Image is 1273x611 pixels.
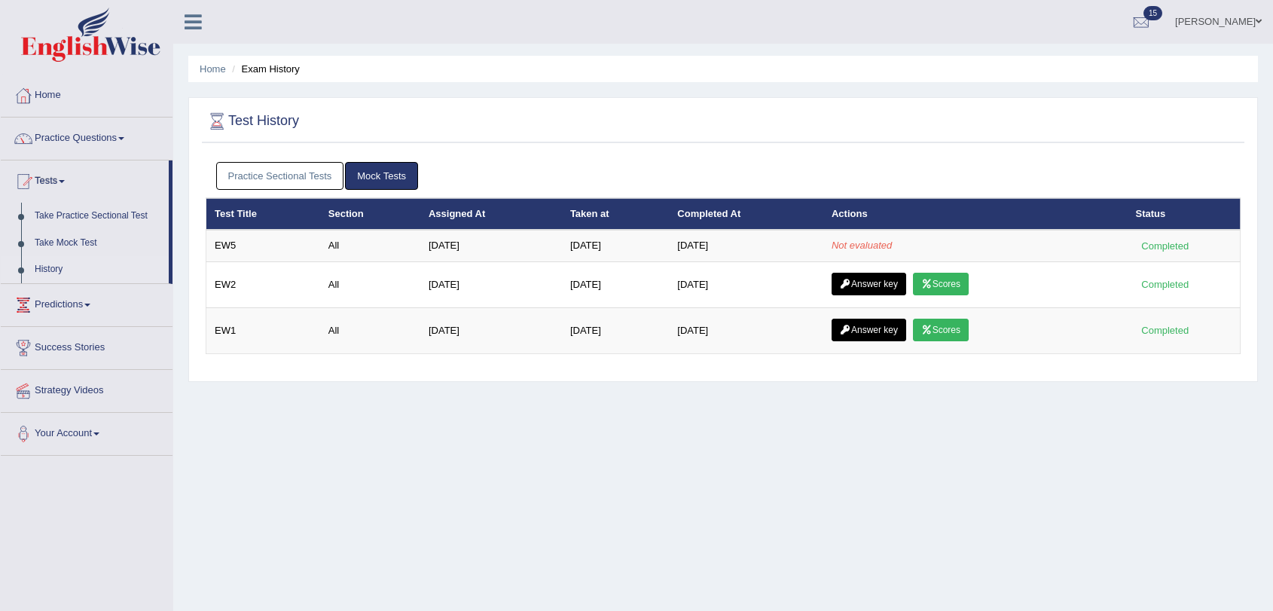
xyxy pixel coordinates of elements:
td: [DATE] [669,230,823,261]
span: 15 [1143,6,1162,20]
td: [DATE] [562,261,669,307]
td: [DATE] [420,307,562,353]
td: EW1 [206,307,320,353]
th: Completed At [669,198,823,230]
a: Home [200,63,226,75]
th: Status [1128,198,1241,230]
th: Assigned At [420,198,562,230]
div: Completed [1136,238,1195,254]
a: Your Account [1,413,172,451]
a: Home [1,75,172,112]
td: [DATE] [420,261,562,307]
h2: Test History [206,110,299,133]
a: Scores [913,319,969,341]
td: [DATE] [669,261,823,307]
a: Answer key [832,319,906,341]
td: [DATE] [669,307,823,353]
td: All [320,307,420,353]
td: EW2 [206,261,320,307]
div: Completed [1136,276,1195,292]
a: Answer key [832,273,906,295]
td: All [320,230,420,261]
th: Actions [823,198,1128,230]
a: Take Practice Sectional Test [28,203,169,230]
td: All [320,261,420,307]
a: Practice Questions [1,118,172,155]
a: Mock Tests [345,162,418,190]
td: [DATE] [562,230,669,261]
em: Not evaluated [832,240,892,251]
a: History [28,256,169,283]
a: Scores [913,273,969,295]
div: Completed [1136,322,1195,338]
td: EW5 [206,230,320,261]
a: Practice Sectional Tests [216,162,344,190]
th: Section [320,198,420,230]
td: [DATE] [420,230,562,261]
a: Take Mock Test [28,230,169,257]
a: Strategy Videos [1,370,172,408]
a: Predictions [1,284,172,322]
a: Success Stories [1,327,172,365]
li: Exam History [228,62,300,76]
td: [DATE] [562,307,669,353]
a: Tests [1,160,169,198]
th: Test Title [206,198,320,230]
th: Taken at [562,198,669,230]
